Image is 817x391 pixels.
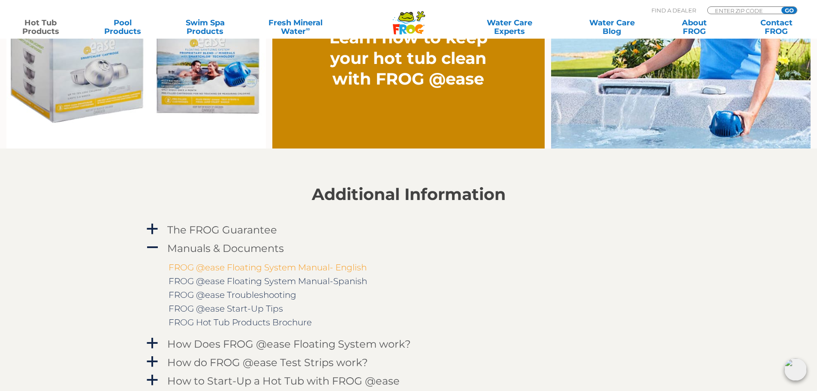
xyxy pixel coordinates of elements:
a: Swim SpaProducts [173,18,237,36]
input: Zip Code Form [714,7,772,14]
a: FROG @ease Floating System Manual-Spanish [169,276,367,286]
h4: How to Start-Up a Hot Tub with FROG @ease [167,375,400,387]
a: a The FROG Guarantee [145,222,672,238]
h4: Manuals & Documents [167,242,284,254]
a: FROG @ease Troubleshooting [169,290,296,300]
input: GO [781,7,797,14]
a: Fresh MineralWater∞ [255,18,335,36]
span: a [146,355,159,368]
sup: ∞ [306,25,310,32]
p: Find A Dealer [651,6,696,14]
a: PoolProducts [91,18,155,36]
h4: How Does FROG @ease Floating System work? [167,338,411,350]
a: ContactFROG [745,18,808,36]
span: A [146,241,159,254]
a: a How Does FROG @ease Floating System work? [145,336,672,352]
a: a How to Start-Up a Hot Tub with FROG @ease [145,373,672,389]
span: a [146,374,159,387]
a: Water CareBlog [580,18,644,36]
h2: Additional Information [145,185,672,204]
img: openIcon [784,358,807,381]
a: Water CareExperts [458,18,561,36]
h4: How do FROG @ease Test Strips work? [167,357,368,368]
a: Hot TubProducts [9,18,72,36]
span: a [146,223,159,236]
a: FROG @ease Floating System Manual- English [169,262,367,273]
span: a [146,337,159,350]
a: a How do FROG @ease Test Strips work? [145,355,672,370]
h2: Learn how to keep your hot tub clean with FROG @ease [313,27,504,89]
a: FROG Hot Tub Products Brochure [169,317,312,327]
a: FROG @ease Start-Up Tips [169,303,283,314]
a: A Manuals & Documents [145,240,672,256]
h4: The FROG Guarantee [167,224,277,236]
a: AboutFROG [662,18,726,36]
